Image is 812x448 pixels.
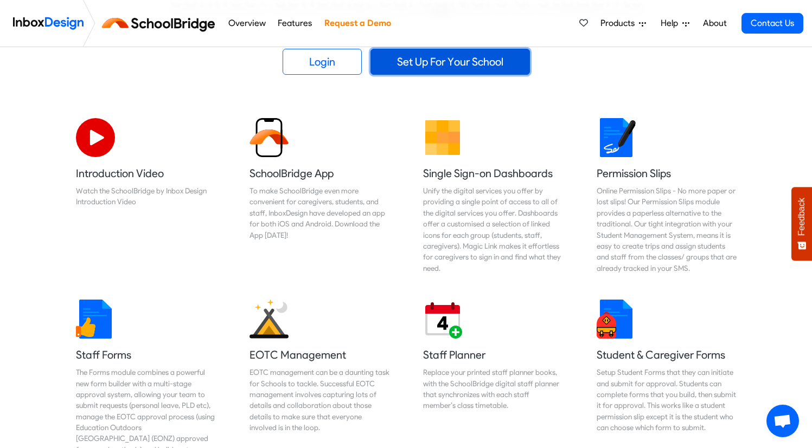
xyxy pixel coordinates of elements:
[600,17,639,30] span: Products
[76,185,216,207] div: Watch the SchoolBridge by Inbox Design Introduction Video
[250,367,389,433] div: EOTC management can be a daunting task for Schools to tackle. Successful EOTC management involves...
[250,300,289,339] img: 2022_01_25_icon_eonz.svg
[250,118,289,157] img: 2022_01_13_icon_sb_app.svg
[76,347,216,362] h5: Staff Forms
[370,49,530,75] a: Set Up For Your School
[241,109,398,282] a: SchoolBridge App To make SchoolBridge even more convenient for caregivers, students, and staff, I...
[423,367,563,411] div: Replace your printed staff planner books, with the SchoolBridge digital staff planner that synchr...
[423,166,563,181] h5: Single Sign-on Dashboards
[661,17,682,30] span: Help
[423,347,563,362] h5: Staff Planner
[67,109,225,282] a: Introduction Video Watch the SchoolBridge by Inbox Design Introduction Video
[225,12,268,34] a: Overview
[588,109,745,282] a: Permission Slips Online Permission Slips - No more paper or lost slips! ​Our Permission Slips mod...
[423,118,462,157] img: 2022_01_13_icon_grid.svg
[597,300,636,339] img: 2022_01_13_icon_student_form.svg
[275,12,315,34] a: Features
[597,367,737,433] div: Setup Student Forms that they can initiate and submit for approval. Students can complete forms t...
[250,185,389,241] div: To make SchoolBridge even more convenient for caregivers, students, and staff, InboxDesign have d...
[321,12,394,34] a: Request a Demo
[766,405,799,437] div: Open chat
[250,166,389,181] h5: SchoolBridge App
[741,13,803,34] a: Contact Us
[100,10,222,36] img: schoolbridge logo
[597,185,737,274] div: Online Permission Slips - No more paper or lost slips! ​Our Permission Slips module provides a pa...
[791,187,812,261] button: Feedback - Show survey
[700,12,730,34] a: About
[76,300,115,339] img: 2022_01_13_icon_thumbsup.svg
[76,118,115,157] img: 2022_07_11_icon_video_playback.svg
[656,12,694,34] a: Help
[797,198,807,236] span: Feedback
[76,166,216,181] h5: Introduction Video
[597,347,737,362] h5: Student & Caregiver Forms
[283,49,362,75] a: Login
[250,347,389,362] h5: EOTC Management
[597,118,636,157] img: 2022_01_18_icon_signature.svg
[597,166,737,181] h5: Permission Slips
[423,185,563,274] div: Unify the digital services you offer by providing a single point of access to all of the digital ...
[414,109,572,282] a: Single Sign-on Dashboards Unify the digital services you offer by providing a single point of acc...
[423,300,462,339] img: 2022_01_17_icon_daily_planner.svg
[596,12,650,34] a: Products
